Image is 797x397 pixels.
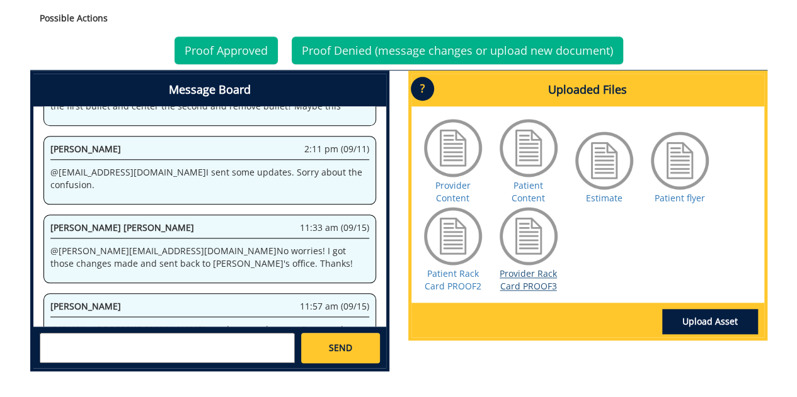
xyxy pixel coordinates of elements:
span: 11:33 am (09/15) [300,221,369,234]
a: Estimate [586,192,622,204]
textarea: messageToSend [40,333,295,363]
p: @ [PERSON_NAME][EMAIL_ADDRESS][DOMAIN_NAME] No worries! I got those changes made and sent back to... [50,245,369,270]
span: [PERSON_NAME] [PERSON_NAME] [50,221,194,233]
span: 11:57 am (09/15) [300,300,369,313]
h4: Uploaded Files [411,74,764,106]
a: Patient Content [512,179,545,204]
span: [PERSON_NAME] [50,300,121,312]
span: [PERSON_NAME] [50,143,121,155]
a: SEND [301,333,379,363]
a: Patient flyer [655,192,705,204]
a: Provider Content [435,179,471,204]
p: @ [EMAIL_ADDRESS][DOMAIN_NAME] couple more changes. Remove the top 2 bullets of the provider one ... [50,323,369,374]
a: Proof Denied (message changes or upload new document) [292,36,623,64]
p: @ [EMAIL_ADDRESS][DOMAIN_NAME] I sent some updates. Sorry about the confusion. [50,166,369,191]
span: 2:11 pm (09/11) [304,143,369,155]
h4: Message Board [33,74,386,106]
p: ? [411,77,434,101]
a: Provider Rack Card PROOF3 [500,267,557,292]
a: Proof Approved [175,36,278,64]
a: Patient Rack Card PROOF2 [425,267,481,292]
strong: Possible Actions [40,12,108,24]
span: SEND [329,342,352,354]
a: Upload Asset [662,309,758,334]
